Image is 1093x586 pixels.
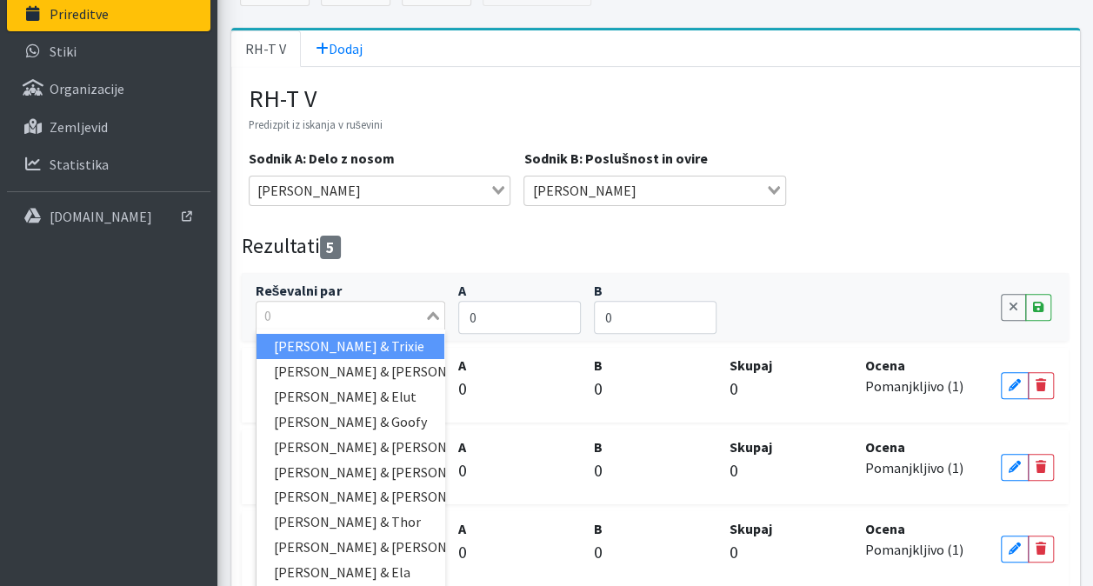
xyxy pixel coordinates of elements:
span: 5 [320,236,341,259]
p: 0 [458,539,581,565]
h3: RH-T V [249,84,1063,114]
strong: A [458,356,466,374]
h4: Rezultati [242,234,341,260]
p: Pomanjkljivo (1) [865,457,988,478]
div: Search for option [256,301,446,330]
strong: Ocena [865,356,905,374]
small: Predizpit iz iskanja v ruševini [249,117,383,131]
strong: A [458,438,466,456]
input: Search for option [367,180,489,201]
p: 0 [730,539,852,565]
small: Falko [256,460,288,477]
input: Search for option [642,180,763,201]
h5: [PERSON_NAME] [256,518,446,560]
p: Organizacije [50,80,124,97]
strong: Skupaj [730,356,772,374]
span: [PERSON_NAME] [528,180,640,201]
a: Dodaj [301,30,377,67]
p: 0 [730,376,852,402]
span: [PERSON_NAME] [253,180,365,201]
div: Search for option [249,176,511,205]
p: 0 [594,539,716,565]
p: Pomanjkljivo (1) [865,539,988,560]
p: Zemljevid [50,118,108,136]
p: Pomanjkljivo (1) [865,376,988,396]
strong: Ocena [865,520,905,537]
a: Zemljevid [7,110,210,144]
div: Search for option [523,176,786,205]
strong: B [594,282,603,299]
p: Prireditve [50,5,109,23]
a: RH-T V [231,30,301,67]
strong: Ocena [865,438,905,456]
strong: Reševalni par [256,282,342,299]
input: Search for option [258,305,423,326]
p: 0 [730,457,852,483]
p: [DOMAIN_NAME] [50,208,152,225]
a: Statistika [7,147,210,182]
small: [PERSON_NAME] [256,378,359,396]
label: Sodnik A: Delo z nosom [249,148,395,169]
p: 0 [458,376,581,402]
a: [DOMAIN_NAME] [7,199,210,234]
strong: B [594,520,603,537]
label: Sodnik B: Poslušnost in ovire [523,148,707,169]
p: 0 [594,376,716,402]
p: Stiki [50,43,77,60]
p: 0 [458,457,581,483]
strong: Skupaj [730,438,772,456]
strong: Skupaj [730,520,772,537]
span: Dodaj [316,40,363,57]
p: Statistika [50,156,109,173]
a: Organizacije [7,71,210,106]
h5: [PERSON_NAME] [256,436,446,478]
h5: [PERSON_NAME] [256,355,446,396]
a: Stiki [7,34,210,69]
strong: B [594,356,603,374]
small: Bas [256,542,277,559]
strong: A [458,520,466,537]
strong: B [594,438,603,456]
strong: A [458,282,466,299]
p: 0 [594,457,716,483]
